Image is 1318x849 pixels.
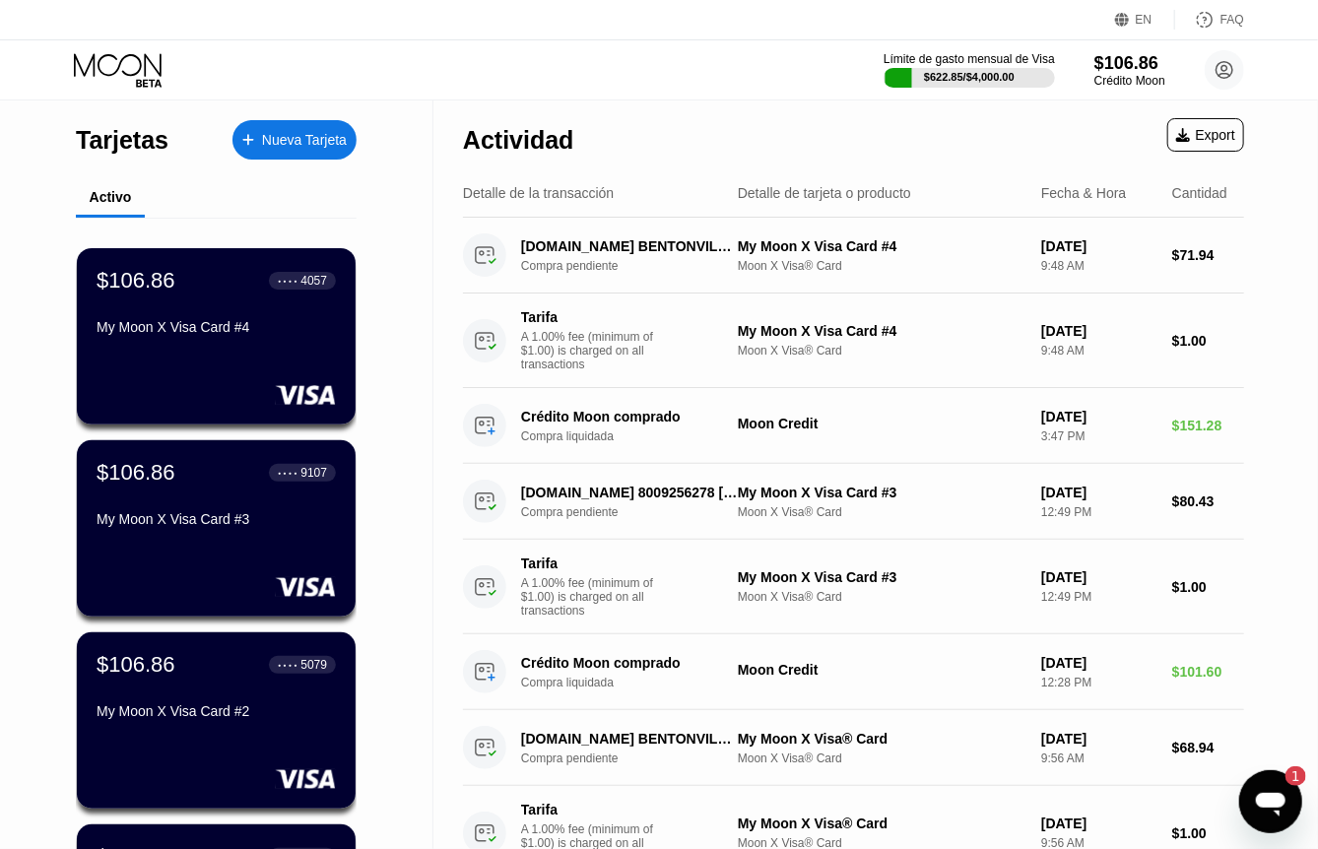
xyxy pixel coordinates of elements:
div: My Moon X Visa® Card [738,731,1025,747]
div: 9:56 AM [1041,751,1156,765]
div: [DOMAIN_NAME] BENTONVILLE US [521,731,738,747]
div: 12:28 PM [1041,676,1156,689]
div: Nueva Tarjeta [262,132,347,149]
div: EN [1115,10,1175,30]
div: My Moon X Visa Card #3 [738,485,1025,500]
div: Moon X Visa® Card [738,259,1025,273]
div: 12:49 PM [1041,505,1156,519]
div: Moon X Visa® Card [738,344,1025,358]
div: Tarifa [521,309,659,325]
div: Detalle de la transacción [463,185,614,201]
div: [DOMAIN_NAME] BENTONVILLE US [521,238,738,254]
div: Tarifa [521,555,659,571]
div: $106.86 [1094,53,1165,74]
div: Activo [90,189,132,205]
div: Compra liquidada [521,429,755,443]
div: 5079 [300,658,327,672]
div: Crédito Moon compradoCompra liquidadaMoon Credit[DATE]3:47 PM$151.28 [463,388,1244,464]
div: 9:48 AM [1041,344,1156,358]
div: $68.94 [1172,740,1244,755]
div: [DOMAIN_NAME] BENTONVILLE USCompra pendienteMy Moon X Visa® CardMoon X Visa® Card[DATE]9:56 AM$68.94 [463,710,1244,786]
div: My Moon X Visa Card #4 [738,238,1025,254]
div: TarifaA 1.00% fee (minimum of $1.00) is charged on all transactionsMy Moon X Visa Card #4Moon X V... [463,294,1244,388]
div: TarifaA 1.00% fee (minimum of $1.00) is charged on all transactionsMy Moon X Visa Card #3Moon X V... [463,540,1244,634]
div: My Moon X Visa Card #3 [97,511,336,527]
div: [DATE] [1041,323,1156,339]
div: $1.00 [1172,333,1244,349]
div: [DATE] [1041,485,1156,500]
div: ● ● ● ● [278,278,297,284]
div: Crédito Moon comprado [521,409,738,424]
div: Compra pendiente [521,259,755,273]
iframe: Botón para iniciar la ventana de mensajería, 1 mensaje sin leer [1239,770,1302,833]
div: $106.86 [97,268,175,294]
div: $106.86● ● ● ●5079My Moon X Visa Card #2 [77,632,356,809]
div: Moon Credit [738,662,1025,678]
div: [DATE] [1041,409,1156,424]
div: $1.00 [1172,579,1244,595]
div: A 1.00% fee (minimum of $1.00) is charged on all transactions [521,330,669,371]
div: [DATE] [1041,238,1156,254]
div: [DATE] [1041,816,1156,831]
div: Límite de gasto mensual de Visa [884,52,1055,66]
div: Cantidad [1172,185,1227,201]
div: My Moon X Visa Card #3 [738,569,1025,585]
div: Fecha & Hora [1041,185,1126,201]
div: [DOMAIN_NAME] 8009256278 [GEOGRAPHIC_DATA] [GEOGRAPHIC_DATA]Compra pendienteMy Moon X Visa Card #... [463,464,1244,540]
div: Crédito Moon compradoCompra liquidadaMoon Credit[DATE]12:28 PM$101.60 [463,634,1244,710]
div: FAQ [1175,10,1244,30]
div: Moon X Visa® Card [738,505,1025,519]
div: Límite de gasto mensual de Visa$622.85/$4,000.00 [884,52,1055,88]
div: A 1.00% fee (minimum of $1.00) is charged on all transactions [521,576,669,618]
div: $71.94 [1172,247,1244,263]
div: [DOMAIN_NAME] 8009256278 [GEOGRAPHIC_DATA] [GEOGRAPHIC_DATA] [521,485,738,500]
div: $151.28 [1172,418,1244,433]
div: 9:48 AM [1041,259,1156,273]
div: Compra liquidada [521,676,755,689]
iframe: Número de mensajes sin leer [1267,766,1306,786]
div: $106.86● ● ● ●9107My Moon X Visa Card #3 [77,440,356,617]
div: My Moon X Visa Card #4 [97,319,336,335]
div: FAQ [1220,13,1244,27]
div: $106.86 [97,460,175,486]
div: My Moon X Visa® Card [738,816,1025,831]
div: Moon Credit [738,416,1025,431]
div: $106.86Crédito Moon [1094,53,1165,88]
div: 9107 [300,466,327,480]
div: My Moon X Visa Card #2 [97,703,336,719]
div: Nueva Tarjeta [232,120,357,160]
div: $80.43 [1172,493,1244,509]
div: Tarifa [521,802,659,817]
div: [DOMAIN_NAME] BENTONVILLE USCompra pendienteMy Moon X Visa Card #4Moon X Visa® Card[DATE]9:48 AM$... [463,218,1244,294]
div: [DATE] [1041,569,1156,585]
div: $106.86● ● ● ●4057My Moon X Visa Card #4 [77,248,356,424]
div: Moon X Visa® Card [738,751,1025,765]
div: Crédito Moon comprado [521,655,738,671]
div: Actividad [463,126,574,155]
div: $1.00 [1172,825,1244,841]
div: [DATE] [1041,655,1156,671]
div: Detalle de tarjeta o producto [738,185,911,201]
div: Compra pendiente [521,751,755,765]
div: 12:49 PM [1041,590,1156,604]
div: EN [1136,13,1153,27]
div: Export [1167,118,1244,152]
div: ● ● ● ● [278,470,297,476]
div: 4057 [300,274,327,288]
div: $622.85 / $4,000.00 [924,71,1015,83]
div: Export [1176,127,1235,143]
div: Compra pendiente [521,505,755,519]
div: ● ● ● ● [278,662,297,668]
div: $106.86 [97,652,175,678]
div: [DATE] [1041,731,1156,747]
div: $101.60 [1172,664,1244,680]
div: Crédito Moon [1094,74,1165,88]
div: Moon X Visa® Card [738,590,1025,604]
div: 3:47 PM [1041,429,1156,443]
div: Tarjetas [76,126,168,155]
div: My Moon X Visa Card #4 [738,323,1025,339]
